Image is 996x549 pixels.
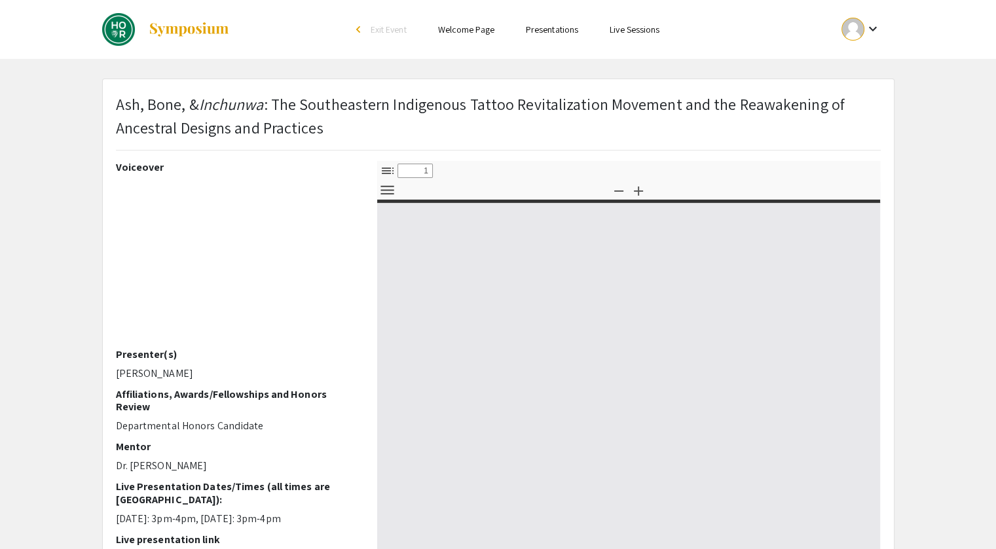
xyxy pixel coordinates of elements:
a: Presentations [526,24,578,35]
p: Dr. [PERSON_NAME] [116,458,358,474]
p: [DATE]: 3pm-4pm, [DATE]: 3pm-4pm [116,511,358,527]
mat-icon: Expand account dropdown [864,21,880,37]
button: Zoom Out [608,181,630,200]
a: Live Sessions [610,24,659,35]
span: Exit Event [371,24,407,35]
h2: Live presentation link [116,533,358,546]
img: Symposium by ForagerOne [148,22,230,37]
button: Tools [377,181,399,200]
em: Inchunwa [199,94,264,115]
a: Welcome Page [438,24,494,35]
button: Expand account dropdown [828,14,894,44]
h2: Affiliations, Awards/Fellowships and Honors Review [116,388,358,413]
p: Ash, Bone, & : The Southeastern Indigenous Tattoo Revitalization Movement and the Reawakening of ... [116,92,881,139]
button: Toggle Sidebar [377,161,399,180]
input: Page [397,164,433,178]
a: DREAMS Spring 2025 [102,13,230,46]
h2: Mentor [116,440,358,453]
button: Zoom In [627,181,650,200]
h2: Presenter(s) [116,348,358,361]
img: DREAMS Spring 2025 [102,13,135,46]
h2: Voiceover [116,161,358,173]
div: arrow_back_ios [356,26,364,33]
h2: Live Presentation Dates/Times (all times are [GEOGRAPHIC_DATA]): [116,480,358,505]
p: [PERSON_NAME] [116,366,358,381]
iframe: Chat [10,490,56,539]
iframe: YouTube video player [116,179,358,348]
p: Departmental Honors Candidate [116,418,358,434]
